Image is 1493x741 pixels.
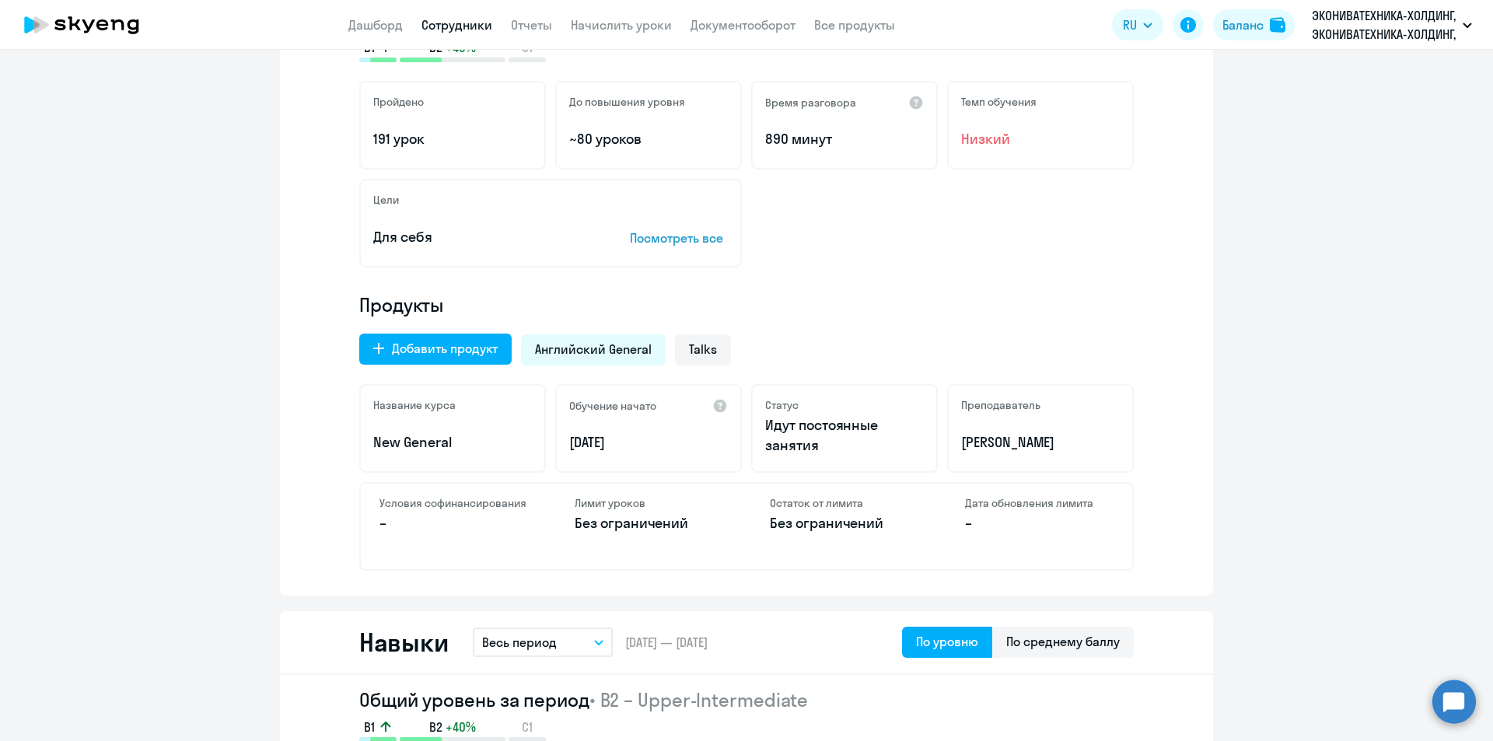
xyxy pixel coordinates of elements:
[765,96,856,110] h5: Время разговора
[359,334,512,365] button: Добавить продукт
[359,687,1134,712] h2: Общий уровень за период
[765,129,924,149] p: 890 минут
[1270,17,1285,33] img: balance
[961,398,1040,412] h5: Преподаватель
[965,496,1114,510] h4: Дата обновления лимита
[765,415,924,456] p: Идут постоянные занятия
[569,129,728,149] p: ~80 уроков
[814,17,895,33] a: Все продукты
[373,398,456,412] h5: Название курса
[373,193,399,207] h5: Цели
[1006,632,1120,651] div: По среднему баллу
[392,339,498,358] div: Добавить продукт
[589,688,809,711] span: • B2 – Upper-Intermediate
[373,227,582,247] p: Для себя
[569,95,685,109] h5: До повышения уровня
[571,17,672,33] a: Начислить уроки
[359,292,1134,317] h4: Продукты
[379,496,528,510] h4: Условия софинансирования
[359,627,448,658] h2: Навыки
[373,129,532,149] p: 191 урок
[961,95,1037,109] h5: Темп обучения
[373,432,532,453] p: New General
[575,496,723,510] h4: Лимит уроков
[364,718,375,736] span: B1
[625,634,708,651] span: [DATE] — [DATE]
[535,341,652,358] span: Английский General
[770,513,918,533] p: Без ограничений
[569,432,728,453] p: [DATE]
[379,513,528,533] p: –
[522,718,533,736] span: C1
[965,513,1114,533] p: –
[689,341,717,358] span: Talks
[421,17,492,33] a: Сотрудники
[630,229,728,247] p: Посмотреть все
[770,496,918,510] h4: Остаток от лимита
[691,17,795,33] a: Документооборот
[1312,6,1456,44] p: ЭКОНИВАТЕХНИКА-ХОЛДИНГ, ЭКОНИВАТЕХНИКА-ХОЛДИНГ, ООО
[446,718,476,736] span: +40%
[569,399,656,413] h5: Обучение начато
[765,398,799,412] h5: Статус
[373,95,424,109] h5: Пройдено
[575,513,723,533] p: Без ограничений
[1222,16,1264,34] div: Баланс
[961,129,1120,149] span: Низкий
[348,17,403,33] a: Дашборд
[916,632,978,651] div: По уровню
[429,718,442,736] span: B2
[1123,16,1137,34] span: RU
[482,633,557,652] p: Весь период
[961,432,1120,453] p: [PERSON_NAME]
[1112,9,1163,40] button: RU
[1213,9,1295,40] button: Балансbalance
[1304,6,1480,44] button: ЭКОНИВАТЕХНИКА-ХОЛДИНГ, ЭКОНИВАТЕХНИКА-ХОЛДИНГ, ООО
[473,627,613,657] button: Весь период
[511,17,552,33] a: Отчеты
